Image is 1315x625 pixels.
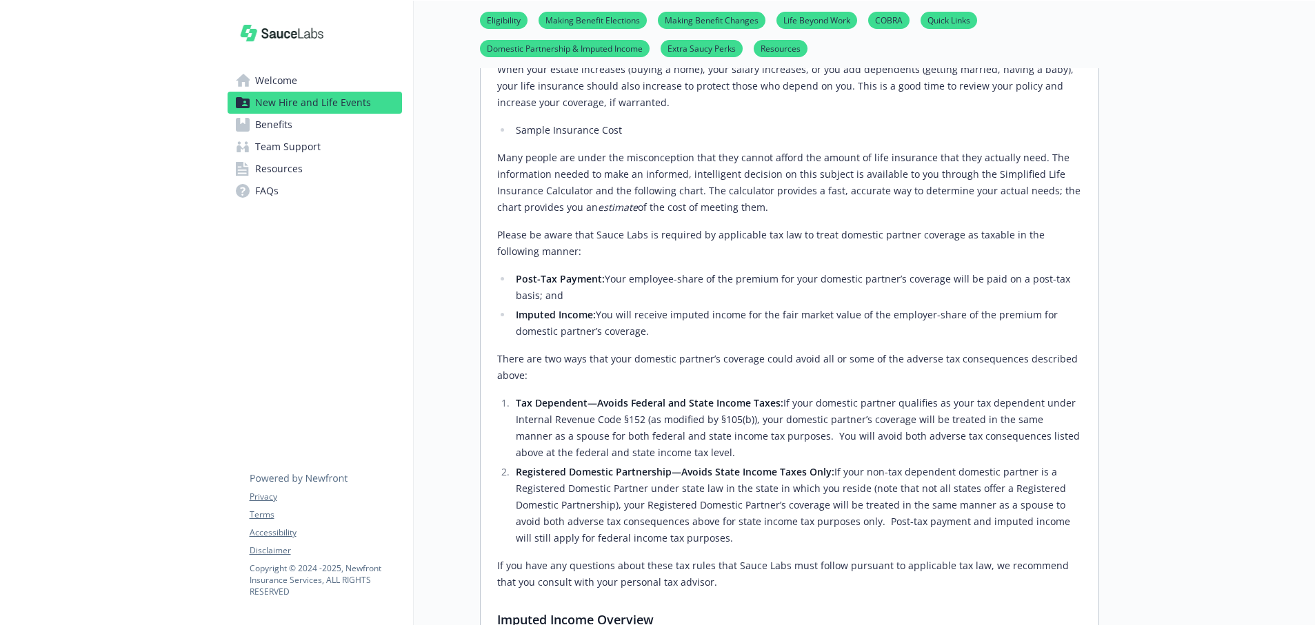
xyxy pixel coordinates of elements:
span: Welcome [255,70,297,92]
a: Welcome [228,70,402,92]
p: When your estate increases (buying a home), your salary increases, or you add dependents (getting... [497,61,1082,111]
span: Team Support [255,136,321,158]
li: You will receive imputed income for the fair market value of the employer-share of the premium fo... [512,307,1082,340]
li: If your domestic partner qualifies as your tax dependent under Internal Revenue Code §152 (as mod... [512,395,1082,461]
a: Benefits [228,114,402,136]
a: Quick Links [921,13,977,26]
p: There are two ways that your domestic partner’s coverage could avoid all or some of the adverse t... [497,351,1082,384]
a: New Hire and Life Events [228,92,402,114]
a: Accessibility [250,526,401,539]
a: Domestic Partnership & Imputed Income [480,41,650,54]
span: Resources [255,158,303,180]
p: Please be aware that Sauce Labs is required by applicable tax law to treat domestic partner cover... [497,227,1082,260]
strong: Imputed Income: [516,308,596,321]
a: Resources [754,41,807,54]
a: Team Support [228,136,402,158]
li: If your non-tax dependent domestic partner is a Registered Domestic Partner under state law in th... [512,464,1082,546]
li: Your employee-share of the premium for your domestic partner’s coverage will be paid on a post-ta... [512,271,1082,304]
a: COBRA [868,13,910,26]
p: Many people are under the misconception that they cannot afford the amount of life insurance that... [497,150,1082,216]
a: Life Beyond Work [776,13,857,26]
a: Privacy [250,491,401,503]
span: Benefits [255,114,292,136]
a: Resources [228,158,402,180]
p: If you have any questions about these tax rules that Sauce Labs must follow pursuant to applicabl... [497,557,1082,591]
strong: Post-Tax Payment: [516,272,605,285]
strong: Registered Domestic Partnership—Avoids State Income Taxes Only: [516,465,834,478]
a: Making Benefit Elections [539,13,647,26]
em: estimate [598,201,638,214]
span: FAQs [255,180,279,202]
span: New Hire and Life Events [255,92,371,114]
a: FAQs [228,180,402,202]
a: Terms [250,509,401,521]
a: Extra Saucy Perks [661,41,743,54]
p: Copyright © 2024 - 2025 , Newfront Insurance Services, ALL RIGHTS RESERVED [250,562,401,597]
li: Sample Insurance Cost [512,122,1082,139]
a: Eligibility [480,13,528,26]
a: Disclaimer [250,544,401,557]
a: Making Benefit Changes [658,13,765,26]
strong: Tax Dependent—Avoids Federal and State Income Taxes: [516,396,783,409]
